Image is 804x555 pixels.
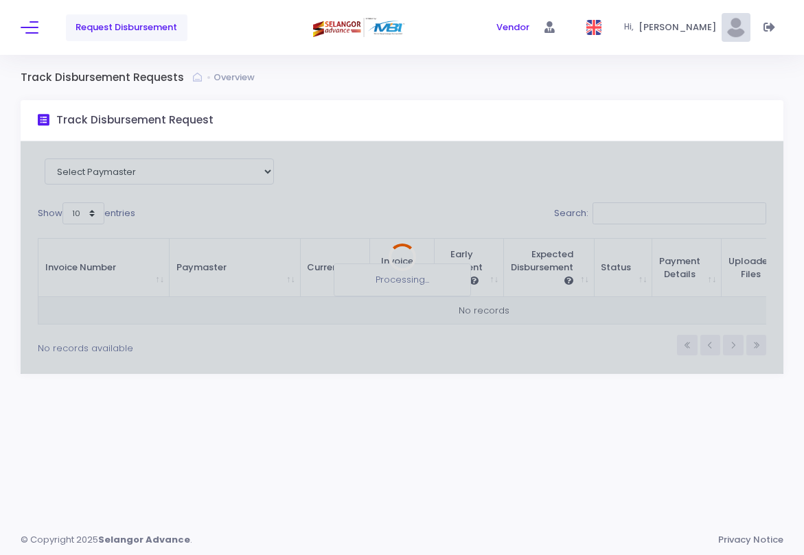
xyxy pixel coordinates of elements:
div: © Copyright 2025 . [21,533,203,547]
h3: Track Disbursement Request [56,114,214,127]
h3: Track Disbursement Requests [21,71,193,84]
span: [PERSON_NAME] [639,21,721,34]
span: Hi, [624,21,639,34]
a: Overview [214,71,258,84]
a: Request Disbursement [66,14,187,41]
span: Vendor [496,21,529,34]
a: Privacy Notice [718,533,783,547]
span: Request Disbursement [76,21,177,34]
strong: Selangor Advance [98,533,190,547]
img: Pic [722,13,750,42]
img: Logo [313,18,406,37]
